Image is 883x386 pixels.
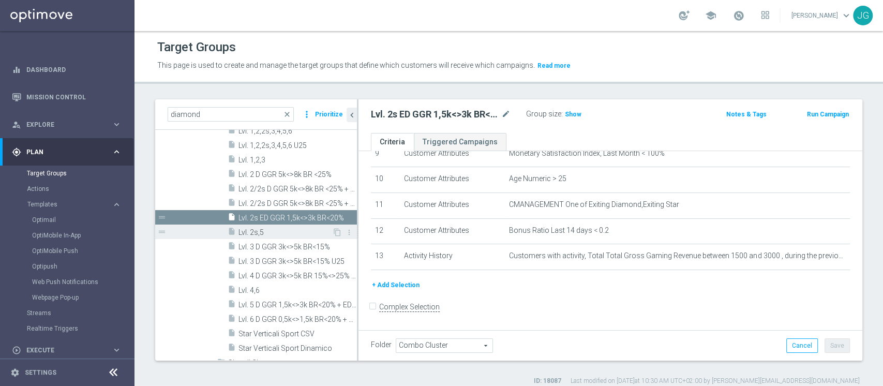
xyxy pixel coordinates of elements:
div: Explore [12,120,112,129]
div: JG [853,6,873,25]
button: equalizer Dashboard [11,66,122,74]
div: OptiMobile Push [32,243,133,259]
span: Lvl. 2 D GGR 5k&lt;&gt;8k BR &lt;25% [238,170,357,179]
a: Webpage Pop-up [32,293,108,302]
span: Execute [26,347,112,353]
i: Duplicate Target group [333,228,341,236]
span: Lvl. 6 D GGR 0,5k&lt;&gt;1,5k BR&lt;20% &#x2B; YD GGR 0,5k&lt;&gt;1,5k BR&lt;20% [238,315,357,324]
label: ID: 18087 [534,377,561,385]
span: Singoli Cluster [228,359,357,367]
span: Bonus Ratio Last 14 days < 0.2 [509,226,609,235]
h2: Lvl. 2s ED GGR 1,5k<>3k BR<20% [371,108,499,121]
td: Customer Attributes [400,192,505,218]
span: Monetary Satisfaction Index, Last Month < 100% [509,149,665,158]
div: Dashboard [12,56,122,83]
i: chevron_left [347,110,357,120]
div: Webpage Pop-up [32,290,133,305]
span: Lvl. 4,6 [238,286,357,295]
a: [PERSON_NAME]keyboard_arrow_down [790,8,853,23]
a: Criteria [371,133,414,151]
span: CMANAGEMENT One of Exiting Diamond,Exiting Star [509,200,679,209]
td: Customer Attributes [400,167,505,193]
label: : [561,110,563,118]
span: keyboard_arrow_down [841,10,852,21]
span: Plan [26,149,112,155]
button: Cancel [786,338,818,353]
span: Lvl. 4 D GGR 3k&lt;&gt;5k BR 15%&lt;&gt;25% &#x2B; YD GGR&gt;3,5k BR&lt;20% [238,272,357,280]
i: settings [10,368,20,377]
div: Actions [27,181,133,197]
span: Show [565,111,581,118]
i: insert_drive_file [228,140,236,152]
i: insert_drive_file [228,155,236,167]
label: Folder [371,340,392,349]
i: insert_drive_file [228,126,236,138]
a: Realtime Triggers [27,324,108,333]
i: insert_drive_file [228,300,236,311]
td: 10 [371,167,400,193]
i: mode_edit [501,108,511,121]
div: Target Groups [27,166,133,181]
span: Lvl. 1,2,3 [238,156,357,165]
span: Lvl. 1,2,2s,3,4,5,6 U25 [238,141,357,150]
i: insert_drive_file [228,242,236,254]
button: + Add Selection [371,279,421,291]
i: keyboard_arrow_right [112,147,122,157]
a: Streams [27,309,108,317]
a: Dashboard [26,56,122,83]
span: school [705,10,716,21]
i: insert_drive_file [228,169,236,181]
td: 9 [371,141,400,167]
i: play_circle_outline [12,346,21,355]
i: more_vert [345,228,353,236]
input: Quick find group or folder [168,107,294,122]
button: Run Campaign [806,109,850,120]
span: Lvl. 2/2s D GGR 5k&lt;&gt;8k BR &lt;25% &#x2B; ED GGR 1,5k&lt;&gt;3k BR&lt;20% [238,185,357,194]
div: Web Push Notifications [32,274,133,290]
button: Prioritize [313,108,345,122]
span: Age Numeric > 25 [509,174,566,183]
span: Templates [27,201,101,207]
button: Read more [536,60,572,71]
i: person_search [12,120,21,129]
button: Save [825,338,850,353]
i: folder [217,358,226,369]
i: insert_drive_file [228,256,236,268]
div: OptiMobile In-App [32,228,133,243]
label: Group size [526,110,561,118]
span: close [283,110,291,118]
div: Realtime Triggers [27,321,133,336]
i: insert_drive_file [228,271,236,283]
div: Optimail [32,212,133,228]
i: insert_drive_file [228,227,236,239]
a: Triggered Campaigns [414,133,506,151]
div: Plan [12,147,112,157]
span: Lvl. 2s ED GGR 1,5k&lt;&gt;3k BR&lt;20% [238,214,357,222]
a: Optimail [32,216,108,224]
a: OptiMobile Push [32,247,108,255]
a: Mission Control [26,83,122,111]
i: keyboard_arrow_right [112,345,122,355]
span: Lvl. 1,2,2s,3,4,5,6 [238,127,357,136]
span: Lvl. 3 D GGR 3k&lt;&gt;5k BR&lt;15% U25 [238,257,357,266]
div: Streams [27,305,133,321]
div: Mission Control [11,93,122,101]
span: Lvl. 5 D GGR 1,5k&lt;&gt;3k BR&lt;20% &#x2B; ED GGR 0,5k&lt;&gt;1,5k BR&lt;20% &#x2B; YD GGR 1,5k... [238,301,357,309]
span: Star Verticali Sport Dinamico [238,344,357,353]
div: play_circle_outline Execute keyboard_arrow_right [11,346,122,354]
a: Target Groups [27,169,108,177]
i: insert_drive_file [228,343,236,355]
td: 12 [371,218,400,244]
div: Templates keyboard_arrow_right [27,200,122,209]
span: Customers with activity, Total Total Gross Gaming Revenue between 1500 and 3000 , during the prev... [509,251,846,260]
h1: Target Groups [157,40,236,55]
button: person_search Explore keyboard_arrow_right [11,121,122,129]
i: keyboard_arrow_right [112,120,122,129]
button: chevron_left [347,108,357,122]
a: Optipush [32,262,108,271]
div: Mission Control [12,83,122,111]
i: insert_drive_file [228,184,236,196]
span: Explore [26,122,112,128]
a: Settings [25,369,56,376]
span: Lvl. 3 D GGR 3k&lt;&gt;5k BR&lt;15% [238,243,357,251]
